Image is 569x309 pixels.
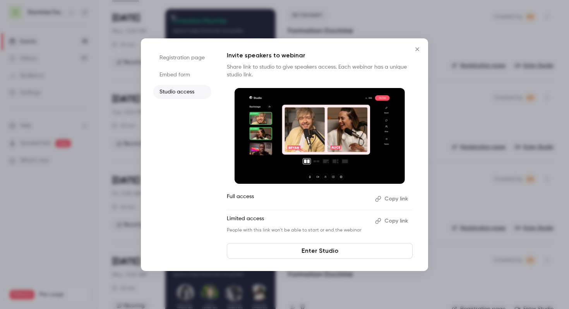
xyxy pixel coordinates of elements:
img: Invite speakers to webinar [235,88,405,184]
li: Studio access [153,85,211,99]
button: Copy link [372,215,413,227]
li: Embed form [153,68,211,82]
p: Invite speakers to webinar [227,51,413,60]
button: Close [410,41,425,57]
button: Copy link [372,193,413,205]
a: Enter Studio [227,243,413,259]
p: Share link to studio to give speakers access. Each webinar has a unique studio link. [227,63,413,79]
p: Limited access [227,215,369,227]
p: Full access [227,193,369,205]
li: Registration page [153,51,211,65]
p: People with this link won't be able to start or end the webinar [227,227,369,233]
